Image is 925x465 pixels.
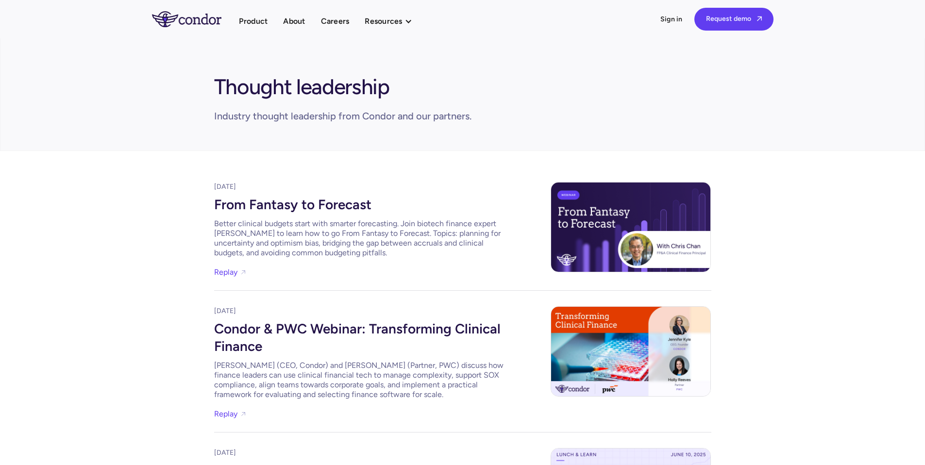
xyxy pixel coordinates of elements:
[214,306,505,316] div: [DATE]
[660,15,683,24] a: Sign in
[214,109,471,123] div: Industry thought leadership from Condor and our partners.
[214,182,505,192] div: [DATE]
[214,192,505,215] div: From Fantasy to Forecast
[214,192,505,258] a: From Fantasy to ForecastBetter clinical budgets start with smarter forecasting. Join biotech fina...
[214,316,505,357] div: Condor & PWC Webinar: Transforming Clinical Finance
[694,8,774,31] a: Request demo
[214,448,505,458] div: [DATE]
[152,11,239,27] a: home
[214,266,237,279] a: Replay
[321,15,350,28] a: Careers
[283,15,305,28] a: About
[365,15,402,28] div: Resources
[239,15,268,28] a: Product
[214,361,505,399] div: [PERSON_NAME] (CEO, Condor) and [PERSON_NAME] (Partner, PWC) discuss how finance leaders can use ...
[365,15,421,28] div: Resources
[214,316,505,399] a: Condor & PWC Webinar: Transforming Clinical Finance[PERSON_NAME] (CEO, Condor) and [PERSON_NAME] ...
[214,69,389,100] h1: Thought leadership
[757,16,762,22] span: 
[214,407,237,420] a: Replay
[214,219,505,258] div: Better clinical budgets start with smarter forecasting. Join biotech finance expert [PERSON_NAME]...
